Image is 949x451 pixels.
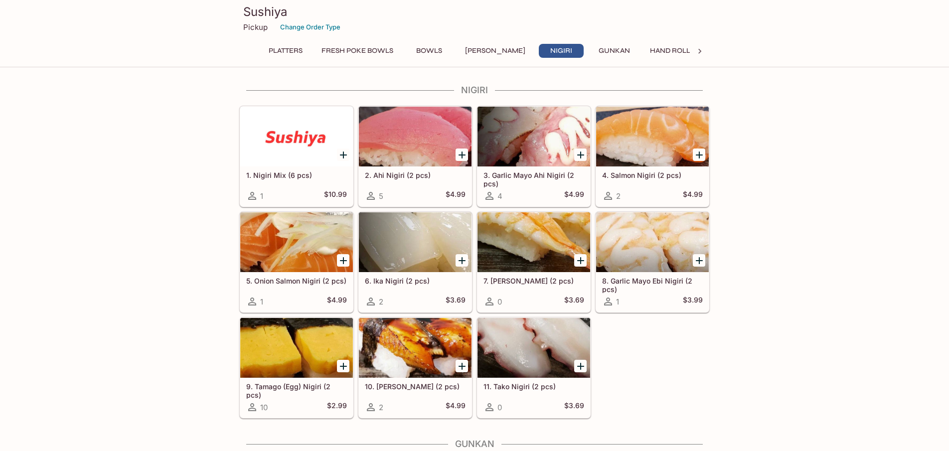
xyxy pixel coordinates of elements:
[456,149,468,161] button: Add 2. Ahi Nigiri (2 pcs)
[316,44,399,58] button: FRESH Poke Bowls
[324,190,347,202] h5: $10.99
[358,212,472,312] a: 6. Ika Nigiri (2 pcs)2$3.69
[260,191,263,201] span: 1
[596,107,709,166] div: 4. Salmon Nigiri (2 pcs)
[483,382,584,391] h5: 11. Tako Nigiri (2 pcs)
[574,149,587,161] button: Add 3. Garlic Mayo Ahi Nigiri (2 pcs)
[574,254,587,267] button: Add 7. Ebi Nigiri (2 pcs)
[693,254,705,267] button: Add 8. Garlic Mayo Ebi Nigiri (2 pcs)
[564,401,584,413] h5: $3.69
[616,297,619,306] span: 1
[456,254,468,267] button: Add 6. Ika Nigiri (2 pcs)
[596,106,709,207] a: 4. Salmon Nigiri (2 pcs)2$4.99
[379,297,383,306] span: 2
[246,382,347,399] h5: 9. Tamago (Egg) Nigiri (2 pcs)
[276,19,345,35] button: Change Order Type
[240,212,353,272] div: 5. Onion Salmon Nigiri (2 pcs)
[497,403,502,412] span: 0
[358,317,472,418] a: 10. [PERSON_NAME] (2 pcs)2$4.99
[379,403,383,412] span: 2
[260,297,263,306] span: 1
[483,171,584,187] h5: 3. Garlic Mayo Ahi Nigiri (2 pcs)
[337,360,349,372] button: Add 9. Tamago (Egg) Nigiri (2 pcs)
[240,318,353,378] div: 9. Tamago (Egg) Nigiri (2 pcs)
[477,317,591,418] a: 11. Tako Nigiri (2 pcs)0$3.69
[327,296,347,307] h5: $4.99
[602,277,703,293] h5: 8. Garlic Mayo Ebi Nigiri (2 pcs)
[539,44,584,58] button: Nigiri
[260,403,268,412] span: 10
[365,277,466,285] h5: 6. Ika Nigiri (2 pcs)
[243,22,268,32] p: Pickup
[602,171,703,179] h5: 4. Salmon Nigiri (2 pcs)
[693,149,705,161] button: Add 4. Salmon Nigiri (2 pcs)
[483,277,584,285] h5: 7. [PERSON_NAME] (2 pcs)
[446,296,466,307] h5: $3.69
[477,212,591,312] a: 7. [PERSON_NAME] (2 pcs)0$3.69
[596,212,709,272] div: 8. Garlic Mayo Ebi Nigiri (2 pcs)
[497,191,502,201] span: 4
[564,296,584,307] h5: $3.69
[683,190,703,202] h5: $4.99
[246,171,347,179] h5: 1. Nigiri Mix (6 pcs)
[497,297,502,306] span: 0
[592,44,636,58] button: Gunkan
[460,44,531,58] button: [PERSON_NAME]
[477,212,590,272] div: 7. Ebi Nigiri (2 pcs)
[616,191,621,201] span: 2
[365,382,466,391] h5: 10. [PERSON_NAME] (2 pcs)
[379,191,383,201] span: 5
[239,439,710,450] h4: Gunkan
[359,107,472,166] div: 2. Ahi Nigiri (2 pcs)
[446,401,466,413] h5: $4.99
[683,296,703,307] h5: $3.99
[246,277,347,285] h5: 5. Onion Salmon Nigiri (2 pcs)
[240,106,353,207] a: 1. Nigiri Mix (6 pcs)1$10.99
[240,107,353,166] div: 1. Nigiri Mix (6 pcs)
[477,107,590,166] div: 3. Garlic Mayo Ahi Nigiri (2 pcs)
[337,254,349,267] button: Add 5. Onion Salmon Nigiri (2 pcs)
[644,44,696,58] button: Hand Roll
[564,190,584,202] h5: $4.99
[358,106,472,207] a: 2. Ahi Nigiri (2 pcs)5$4.99
[574,360,587,372] button: Add 11. Tako Nigiri (2 pcs)
[446,190,466,202] h5: $4.99
[240,317,353,418] a: 9. Tamago (Egg) Nigiri (2 pcs)10$2.99
[407,44,452,58] button: Bowls
[263,44,308,58] button: Platters
[239,85,710,96] h4: Nigiri
[477,106,591,207] a: 3. Garlic Mayo Ahi Nigiri (2 pcs)4$4.99
[359,318,472,378] div: 10. Unagi Nigiri (2 pcs)
[243,4,706,19] h3: Sushiya
[327,401,347,413] h5: $2.99
[477,318,590,378] div: 11. Tako Nigiri (2 pcs)
[456,360,468,372] button: Add 10. Unagi Nigiri (2 pcs)
[337,149,349,161] button: Add 1. Nigiri Mix (6 pcs)
[240,212,353,312] a: 5. Onion Salmon Nigiri (2 pcs)1$4.99
[596,212,709,312] a: 8. Garlic Mayo Ebi Nigiri (2 pcs)1$3.99
[365,171,466,179] h5: 2. Ahi Nigiri (2 pcs)
[359,212,472,272] div: 6. Ika Nigiri (2 pcs)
